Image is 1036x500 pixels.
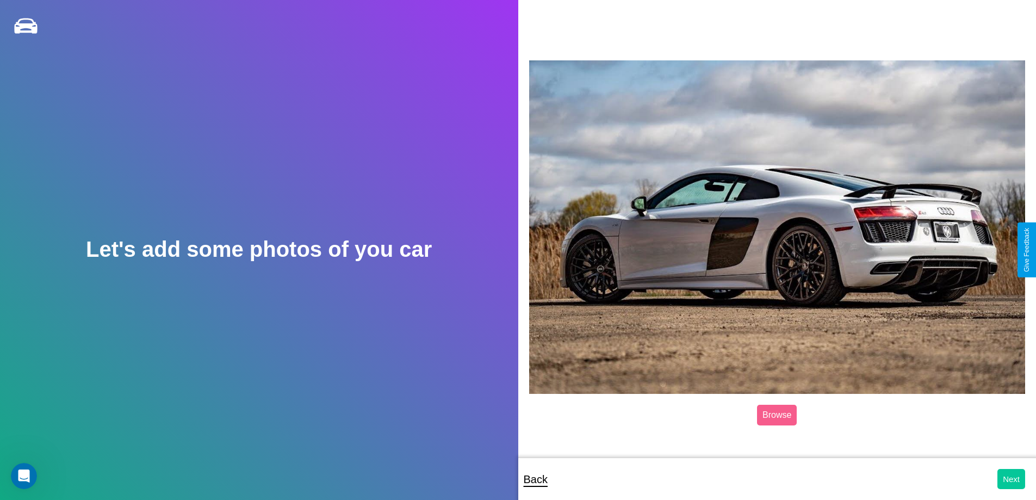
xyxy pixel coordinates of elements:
[529,60,1026,394] img: posted
[524,470,548,489] p: Back
[757,405,797,425] label: Browse
[997,469,1025,489] button: Next
[1023,228,1031,272] div: Give Feedback
[11,463,37,489] iframe: Intercom live chat
[86,237,432,262] h2: Let's add some photos of you car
